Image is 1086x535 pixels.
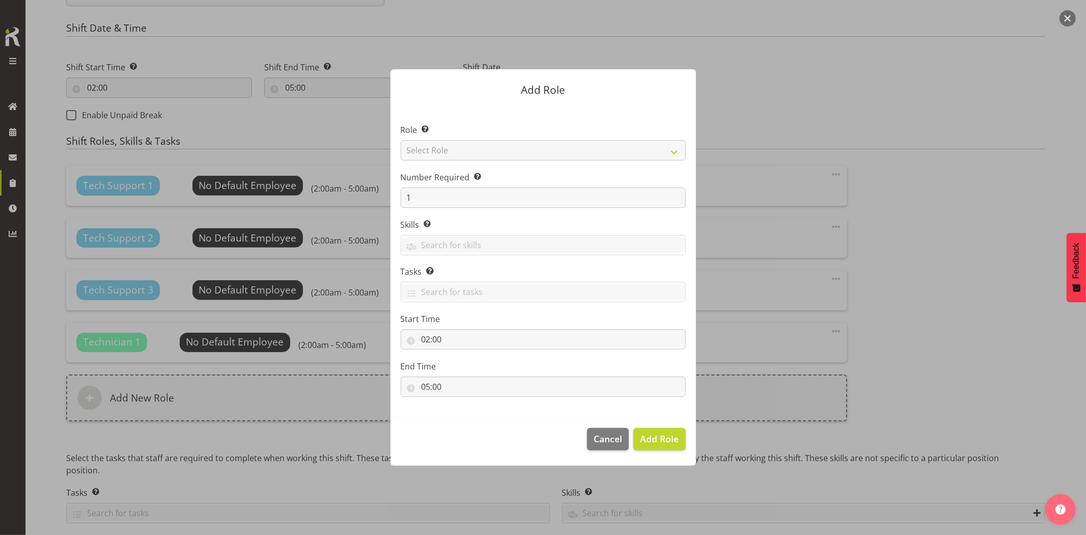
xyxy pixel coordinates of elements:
input: Click to select... [401,329,686,350]
label: End Time [401,360,686,372]
img: help-xxl-2.png [1055,504,1066,515]
button: Cancel [587,428,629,450]
span: Add Role [640,433,679,445]
label: Start Time [401,313,686,325]
span: Cancel [594,432,622,445]
label: Tasks [401,265,686,278]
button: Add Role [633,428,685,450]
label: Role [401,124,686,136]
button: Feedback - Show survey [1067,233,1086,302]
input: Search for tasks [401,284,685,300]
label: Number Required [401,171,686,183]
label: Skills [401,219,686,231]
input: Search for skills [401,237,685,253]
span: Feedback [1072,243,1081,279]
input: Click to select... [401,377,686,397]
p: Add Role [401,85,686,95]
